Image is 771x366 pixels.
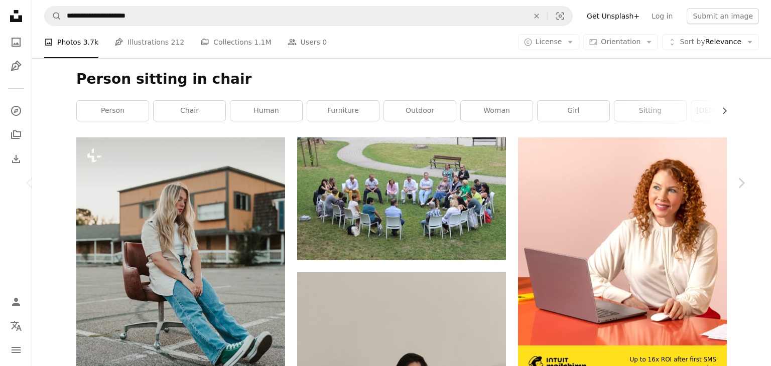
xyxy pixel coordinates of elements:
[114,26,184,58] a: Illustrations 212
[711,135,771,231] a: Next
[6,292,26,312] a: Log in / Sign up
[583,34,658,50] button: Orientation
[297,194,506,203] a: circle of people sitting on chair on grass fiedl
[646,8,679,24] a: Log in
[288,26,327,58] a: Users 0
[200,26,271,58] a: Collections 1.1M
[45,7,62,26] button: Search Unsplash
[6,340,26,360] button: Menu
[384,101,456,121] a: outdoor
[461,101,533,121] a: woman
[76,263,285,272] a: a woman sitting on a chair in a parking lot
[254,37,271,48] span: 1.1M
[518,137,727,346] img: file-1722962837469-d5d3a3dee0c7image
[614,101,686,121] a: sitting
[687,8,759,24] button: Submit an image
[307,101,379,121] a: furniture
[680,37,741,47] span: Relevance
[526,7,548,26] button: Clear
[77,101,149,121] a: person
[536,38,562,46] span: License
[715,101,727,121] button: scroll list to the right
[6,125,26,145] a: Collections
[6,56,26,76] a: Illustrations
[322,37,327,48] span: 0
[6,32,26,52] a: Photos
[662,34,759,50] button: Sort byRelevance
[297,137,506,260] img: circle of people sitting on chair on grass fiedl
[6,316,26,336] button: Language
[548,7,572,26] button: Visual search
[538,101,609,121] a: girl
[76,70,727,88] h1: Person sitting in chair
[230,101,302,121] a: human
[581,8,646,24] a: Get Unsplash+
[171,37,185,48] span: 212
[6,101,26,121] a: Explore
[518,34,580,50] button: License
[680,38,705,46] span: Sort by
[154,101,225,121] a: chair
[691,101,763,121] a: [DEMOGRAPHIC_DATA]
[44,6,573,26] form: Find visuals sitewide
[601,38,640,46] span: Orientation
